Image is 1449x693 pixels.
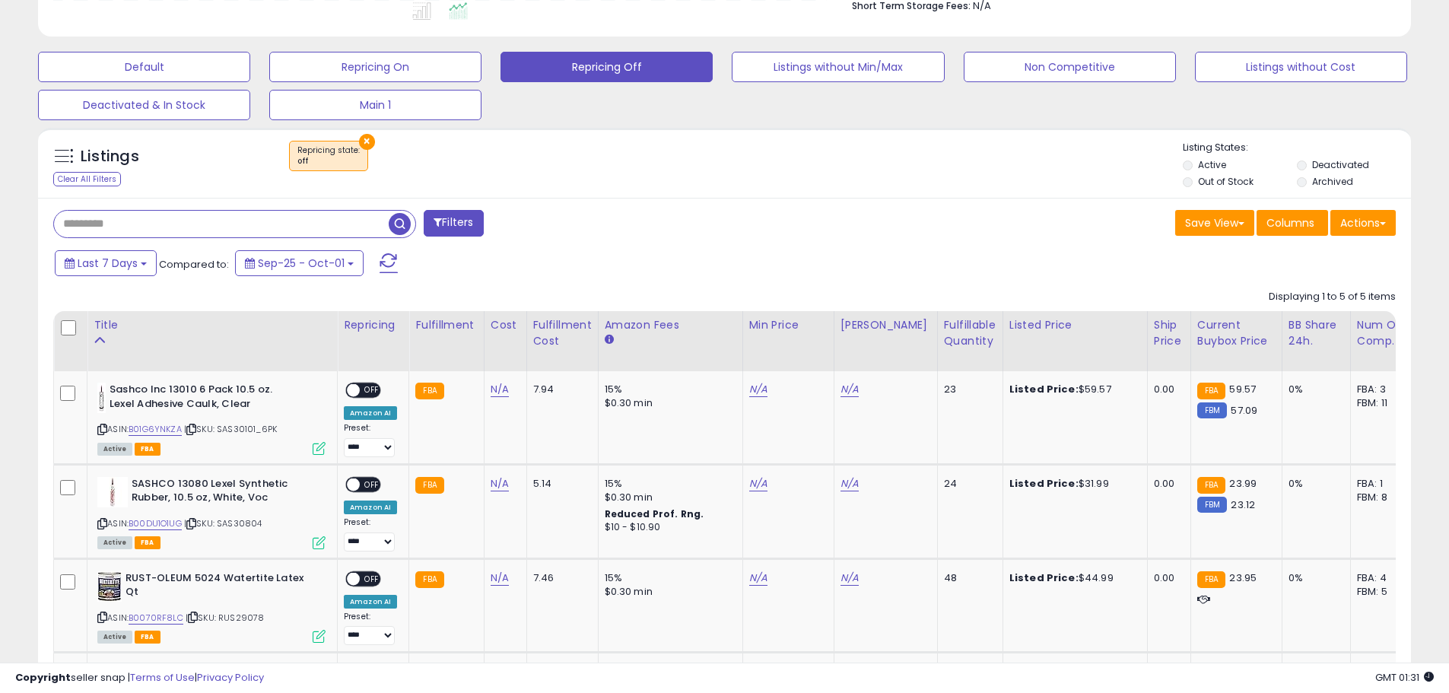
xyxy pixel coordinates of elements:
[1183,141,1411,155] p: Listing States:
[269,52,481,82] button: Repricing On
[1289,477,1339,491] div: 0%
[258,256,345,271] span: Sep-25 - Oct-01
[944,477,991,491] div: 24
[1009,383,1136,396] div: $59.57
[1357,585,1407,599] div: FBM: 5
[97,536,132,549] span: All listings currently available for purchase on Amazon
[944,571,991,585] div: 48
[500,52,713,82] button: Repricing Off
[1197,477,1225,494] small: FBA
[344,595,397,609] div: Amazon AI
[129,612,183,625] a: B0070RF8LC
[135,443,160,456] span: FBA
[97,383,106,413] img: 31IRbQM1aXL._SL40_.jpg
[186,612,265,624] span: | SKU: RUS29078
[130,670,195,685] a: Terms of Use
[1357,571,1407,585] div: FBA: 4
[97,443,132,456] span: All listings currently available for purchase on Amazon
[97,571,326,642] div: ASIN:
[605,477,731,491] div: 15%
[1266,215,1314,230] span: Columns
[97,477,128,507] img: 31CRf6XlvDL._SL40_.jpg
[491,382,509,397] a: N/A
[359,134,375,150] button: ×
[1175,210,1254,236] button: Save View
[297,145,360,167] span: Repricing state :
[749,571,767,586] a: N/A
[38,52,250,82] button: Default
[840,317,931,333] div: [PERSON_NAME]
[1289,317,1344,349] div: BB Share 24h.
[360,384,384,397] span: OFF
[1197,497,1227,513] small: FBM
[135,631,160,644] span: FBA
[415,317,477,333] div: Fulfillment
[97,383,326,453] div: ASIN:
[360,478,384,491] span: OFF
[15,671,264,685] div: seller snap | |
[15,670,71,685] strong: Copyright
[1357,396,1407,410] div: FBM: 11
[840,382,859,397] a: N/A
[533,317,592,349] div: Fulfillment Cost
[533,383,586,396] div: 7.94
[360,572,384,585] span: OFF
[1375,670,1434,685] span: 2025-10-9 01:31 GMT
[97,571,122,602] img: 51XsrXjoF1L._SL40_.jpg
[184,423,277,435] span: | SKU: SAS30101_6PK
[1231,497,1255,512] span: 23.12
[840,476,859,491] a: N/A
[415,383,443,399] small: FBA
[269,90,481,120] button: Main 1
[1257,210,1328,236] button: Columns
[344,517,397,552] div: Preset:
[415,477,443,494] small: FBA
[1357,383,1407,396] div: FBA: 3
[964,52,1176,82] button: Non Competitive
[605,571,731,585] div: 15%
[297,156,360,167] div: off
[1289,383,1339,396] div: 0%
[533,571,586,585] div: 7.46
[1197,383,1225,399] small: FBA
[1231,403,1257,418] span: 57.09
[129,423,182,436] a: B01G6YNKZA
[605,521,731,534] div: $10 - $10.90
[159,257,229,272] span: Compared to:
[1269,290,1396,304] div: Displaying 1 to 5 of 5 items
[344,406,397,420] div: Amazon AI
[97,477,326,548] div: ASIN:
[344,612,397,646] div: Preset:
[1009,477,1136,491] div: $31.99
[126,571,310,603] b: RUST-OLEUM 5024 Watertite Latex Qt
[129,517,182,530] a: B00DU1O1UG
[491,317,520,333] div: Cost
[38,90,250,120] button: Deactivated & In Stock
[749,476,767,491] a: N/A
[53,172,121,186] div: Clear All Filters
[1154,571,1179,585] div: 0.00
[944,383,991,396] div: 23
[1198,175,1254,188] label: Out of Stock
[1009,317,1141,333] div: Listed Price
[94,317,331,333] div: Title
[110,383,294,415] b: Sashco Inc 13010 6 Pack 10.5 oz. Lexel Adhesive Caulk, Clear
[132,477,316,509] b: SASHCO 13080 Lexel Synthetic Rubber, 10.5 oz, White, Voc
[605,585,731,599] div: $0.30 min
[1154,383,1179,396] div: 0.00
[135,536,160,549] span: FBA
[1009,571,1079,585] b: Listed Price:
[1312,175,1353,188] label: Archived
[1197,571,1225,588] small: FBA
[1357,491,1407,504] div: FBM: 8
[749,382,767,397] a: N/A
[749,317,828,333] div: Min Price
[81,146,139,167] h5: Listings
[605,383,731,396] div: 15%
[197,670,264,685] a: Privacy Policy
[1195,52,1407,82] button: Listings without Cost
[1009,382,1079,396] b: Listed Price:
[1312,158,1369,171] label: Deactivated
[605,317,736,333] div: Amazon Fees
[1330,210,1396,236] button: Actions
